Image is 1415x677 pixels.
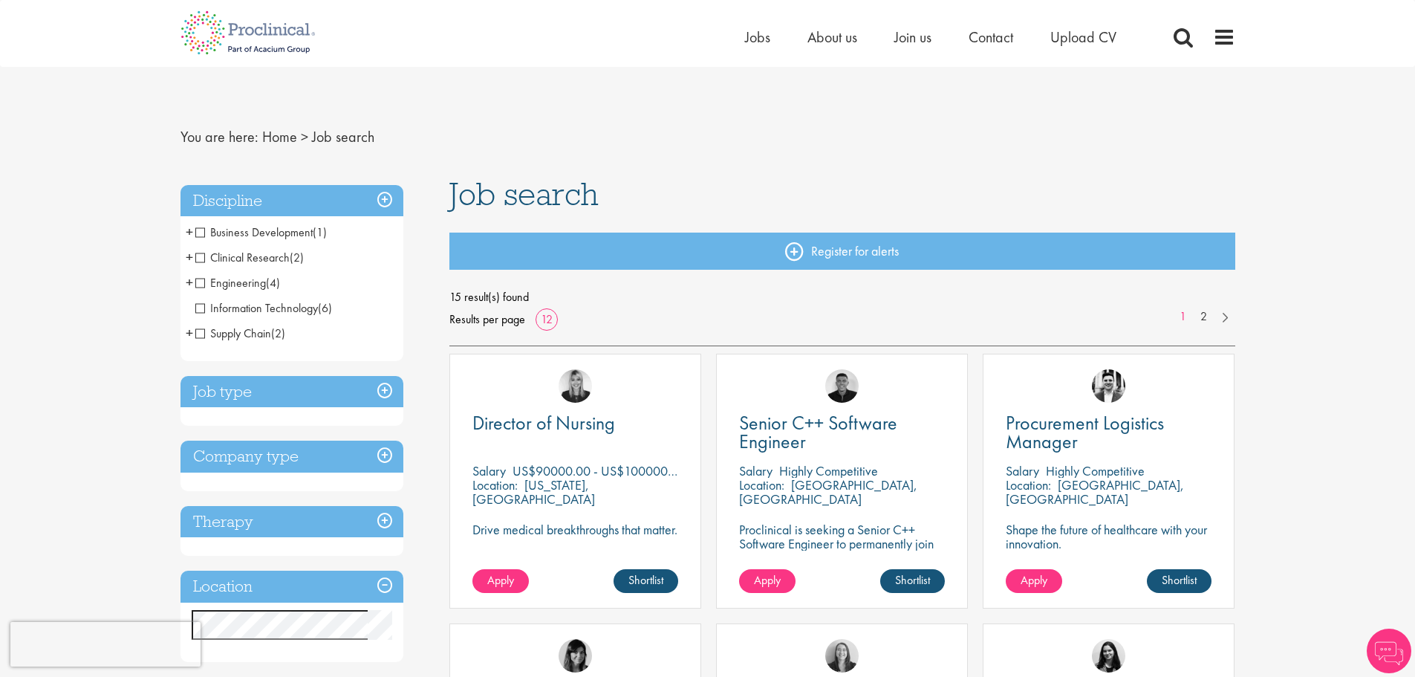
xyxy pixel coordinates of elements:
span: Supply Chain [195,325,271,341]
a: Director of Nursing [472,414,678,433]
span: Salary [1006,462,1039,479]
span: Location: [472,476,518,493]
span: + [186,246,193,268]
span: Location: [739,476,784,493]
p: [GEOGRAPHIC_DATA], [GEOGRAPHIC_DATA] [1006,476,1184,508]
span: Engineering [195,275,266,291]
span: Engineering [195,275,280,291]
span: (2) [290,250,304,265]
span: Information Technology [195,300,332,316]
span: You are here: [180,127,258,146]
span: (1) [313,224,327,240]
a: About us [807,27,857,47]
h3: Therapy [180,506,403,538]
span: Location: [1006,476,1051,493]
span: Clinical Research [195,250,304,265]
img: Mia Kellerman [825,639,859,673]
span: Job search [449,174,599,214]
a: 2 [1193,308,1214,325]
span: + [186,271,193,294]
a: Shortlist [1147,569,1211,593]
a: Shortlist [880,569,945,593]
span: + [186,221,193,243]
span: 15 result(s) found [449,286,1235,308]
span: Job search [312,127,374,146]
a: breadcrumb link [262,127,297,146]
span: + [186,322,193,344]
p: Highly Competitive [1046,462,1145,479]
span: Results per page [449,308,525,331]
span: (6) [318,300,332,316]
span: Information Technology [195,300,318,316]
span: Procurement Logistics Manager [1006,410,1164,454]
a: Apply [739,569,796,593]
p: Proclinical is seeking a Senior C++ Software Engineer to permanently join their dynamic team in [... [739,522,945,579]
a: Apply [472,569,529,593]
span: Business Development [195,224,327,240]
p: Shape the future of healthcare with your innovation. [1006,522,1211,551]
span: Apply [754,572,781,588]
img: Indre Stankeviciute [1092,639,1125,673]
span: Director of Nursing [472,410,615,435]
span: Salary [739,462,772,479]
span: Apply [1021,572,1047,588]
span: Salary [472,462,506,479]
span: Supply Chain [195,325,285,341]
h3: Location [180,571,403,603]
span: Senior C++ Software Engineer [739,410,897,454]
p: [US_STATE], [GEOGRAPHIC_DATA] [472,476,595,508]
span: Clinical Research [195,250,290,265]
img: Christian Andersen [825,369,859,403]
span: (4) [266,275,280,291]
a: Shortlist [614,569,678,593]
a: 12 [536,311,558,327]
p: US$90000.00 - US$100000.00 per annum [513,462,742,479]
h3: Job type [180,376,403,408]
a: Register for alerts [449,233,1235,270]
span: > [301,127,308,146]
a: Upload CV [1050,27,1116,47]
span: Business Development [195,224,313,240]
span: (2) [271,325,285,341]
a: Contact [969,27,1013,47]
span: Apply [487,572,514,588]
img: Edward Little [1092,369,1125,403]
a: Procurement Logistics Manager [1006,414,1211,451]
a: Join us [894,27,931,47]
p: [GEOGRAPHIC_DATA], [GEOGRAPHIC_DATA] [739,476,917,508]
a: 1 [1172,308,1194,325]
p: Highly Competitive [779,462,878,479]
h3: Discipline [180,185,403,217]
p: Drive medical breakthroughs that matter. [472,522,678,537]
a: Senior C++ Software Engineer [739,414,945,451]
img: Chatbot [1367,629,1411,673]
iframe: reCAPTCHA [10,622,201,667]
img: Tesnim Chagklil [559,639,592,673]
a: Apply [1006,569,1062,593]
a: Jobs [745,27,770,47]
img: Janelle Jones [559,369,592,403]
h3: Company type [180,441,403,473]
